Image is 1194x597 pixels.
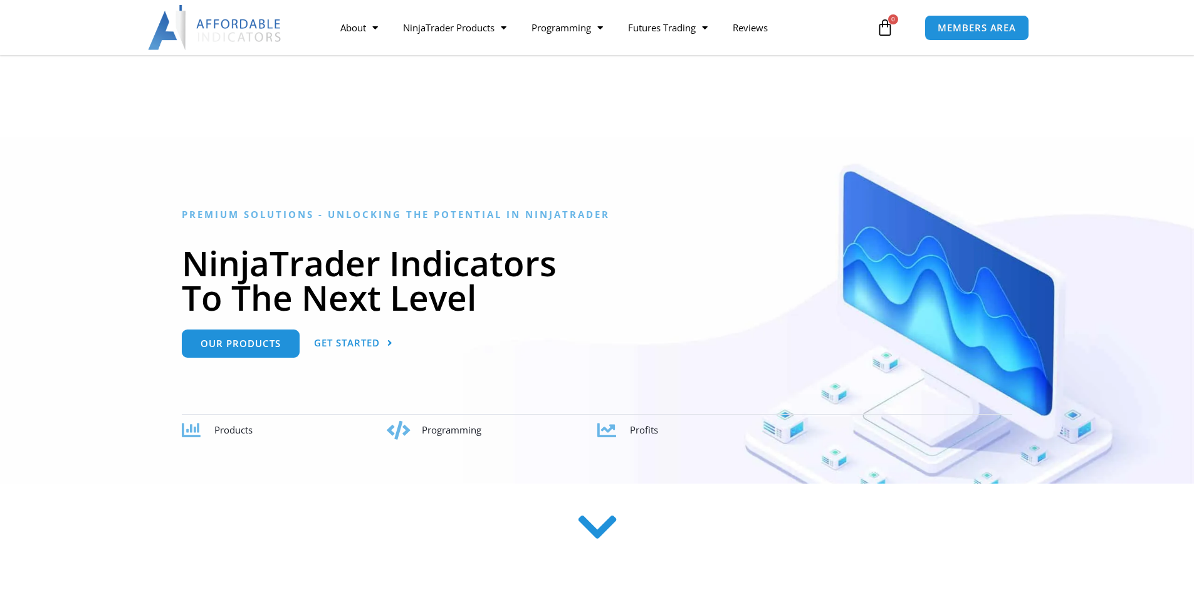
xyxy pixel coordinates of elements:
[390,13,519,42] a: NinjaTrader Products
[314,330,393,358] a: Get Started
[314,338,380,348] span: Get Started
[328,13,390,42] a: About
[148,5,283,50] img: LogoAI | Affordable Indicators – NinjaTrader
[888,14,898,24] span: 0
[201,339,281,348] span: Our Products
[519,13,615,42] a: Programming
[938,23,1016,33] span: MEMBERS AREA
[214,423,253,436] span: Products
[924,15,1029,41] a: MEMBERS AREA
[422,423,481,436] span: Programming
[328,13,873,42] nav: Menu
[182,209,1012,221] h6: Premium Solutions - Unlocking the Potential in NinjaTrader
[615,13,720,42] a: Futures Trading
[182,330,300,358] a: Our Products
[630,423,658,436] span: Profits
[720,13,780,42] a: Reviews
[857,9,913,46] a: 0
[182,246,1012,314] h1: NinjaTrader Indicators To The Next Level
